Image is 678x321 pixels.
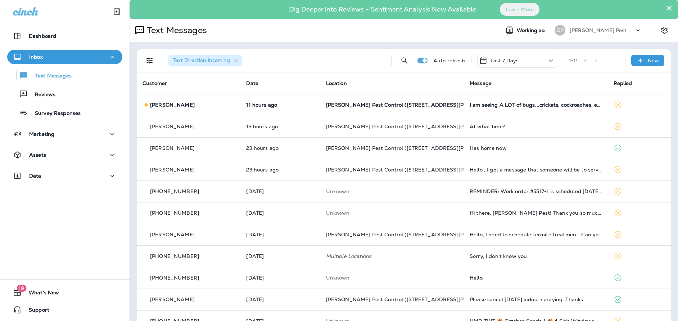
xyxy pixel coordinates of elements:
button: Text Messages [7,68,122,83]
p: [PHONE_NUMBER] [150,275,199,281]
button: Inbox [7,50,122,64]
button: Assets [7,148,122,162]
p: Oct 2, 2025 10:32 AM [246,253,314,259]
span: What's New [22,290,59,298]
button: Close [666,2,673,14]
p: Oct 2, 2025 06:02 PM [246,210,314,216]
div: Hello , I got a message that someone will be to service our house today . I am out of town today ... [470,167,602,173]
button: Learn More [500,3,539,16]
p: [PERSON_NAME] [150,102,195,108]
p: New [648,58,659,63]
span: [PERSON_NAME] Pest Control ([STREET_ADDRESS][PERSON_NAME]) [326,231,505,238]
p: This customer does not have a last location and the phone number they messaged is not assigned to... [326,188,458,194]
p: [PERSON_NAME] [150,145,195,151]
p: Survey Responses [28,110,81,117]
span: Message [470,80,492,86]
span: 19 [17,285,26,292]
div: Hello [470,275,602,281]
p: Dig Deeper into Reviews - Sentiment Analysis Now Available [268,8,497,10]
span: Working as: [517,27,547,34]
span: Customer [143,80,167,86]
p: [PHONE_NUMBER] [150,188,199,194]
p: Marketing [29,131,54,137]
div: Hello, I need to schedule termite treatment. Can you please call me? Thank you [470,232,602,237]
p: Oct 6, 2025 08:41 AM [246,167,314,173]
button: Dashboard [7,29,122,43]
p: Oct 6, 2025 06:53 PM [246,124,314,129]
p: [PERSON_NAME] [150,297,195,302]
div: Text Direction:Incoming [168,55,242,66]
div: Hi there, Overson Pest! Thank you so much for choosing Overson Pest Control! We'd appreciate your... [470,210,602,216]
div: 1 - 11 [569,58,578,63]
span: Support [22,307,49,316]
p: This customer does not have a last location and the phone number they messaged is not assigned to... [326,275,458,281]
button: Data [7,169,122,183]
p: Text Messages [144,25,207,36]
span: Replied [614,80,632,86]
div: Hes home now [470,145,602,151]
span: [PERSON_NAME] Pest Control ([STREET_ADDRESS][PERSON_NAME]) [326,166,505,173]
div: Sorry, I don't know you [470,253,602,259]
button: Collapse Sidebar [107,4,127,19]
p: [PHONE_NUMBER] [150,210,199,216]
button: Search Messages [397,53,412,68]
div: REMINDER: Work order #5517-1 is scheduled tomorrow 10/06/2025, 7:00am - 10:00am MST. Review the w... [470,188,602,194]
p: Assets [29,152,46,158]
p: [PERSON_NAME] [150,167,195,173]
p: Oct 6, 2025 08:53 AM [246,145,314,151]
button: 19What's New [7,285,122,300]
span: [PERSON_NAME] Pest Control ([STREET_ADDRESS][PERSON_NAME]) [326,123,505,130]
button: Reviews [7,86,122,102]
p: Auto refresh [433,58,465,63]
p: Oct 2, 2025 10:07 AM [246,275,314,281]
p: This customer does not have a last location and the phone number they messaged is not assigned to... [326,210,458,216]
p: [PERSON_NAME] Pest Control [570,27,634,33]
div: Please cancel tomorrow indoor spraying. Thanks [470,297,602,302]
div: OP [555,25,565,36]
button: Settings [658,24,671,37]
p: Oct 6, 2025 08:32 PM [246,102,314,108]
p: [PERSON_NAME] [150,124,195,129]
p: Reviews [28,92,55,98]
p: Text Messages [28,73,72,80]
p: Oct 5, 2025 08:52 AM [246,188,314,194]
div: At what time? [470,124,602,129]
span: [PERSON_NAME] Pest Control ([STREET_ADDRESS][PERSON_NAME]) [326,102,505,108]
span: Date [246,80,258,86]
button: Filters [143,53,157,68]
button: Survey Responses [7,105,122,120]
p: [PHONE_NUMBER] [150,253,199,259]
p: Dashboard [29,33,56,39]
span: [PERSON_NAME] Pest Control ([STREET_ADDRESS][PERSON_NAME]) [326,296,505,303]
p: Last 7 Days [491,58,519,63]
div: I am seeing A LOT of bugs...crickets, cockroaches, etc. Please let me know when you are coming ne... [470,102,602,108]
button: Marketing [7,127,122,141]
span: [PERSON_NAME] Pest Control ([STREET_ADDRESS][PERSON_NAME]) [326,145,505,151]
p: Multiple Locations [326,253,458,259]
p: [PERSON_NAME] [150,232,195,237]
p: Oct 2, 2025 07:32 AM [246,297,314,302]
button: Support [7,303,122,317]
p: Data [29,173,41,179]
p: Oct 2, 2025 11:20 AM [246,232,314,237]
span: Location [326,80,347,86]
span: Text Direction : Incoming [173,57,230,63]
p: Inbox [29,54,43,60]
